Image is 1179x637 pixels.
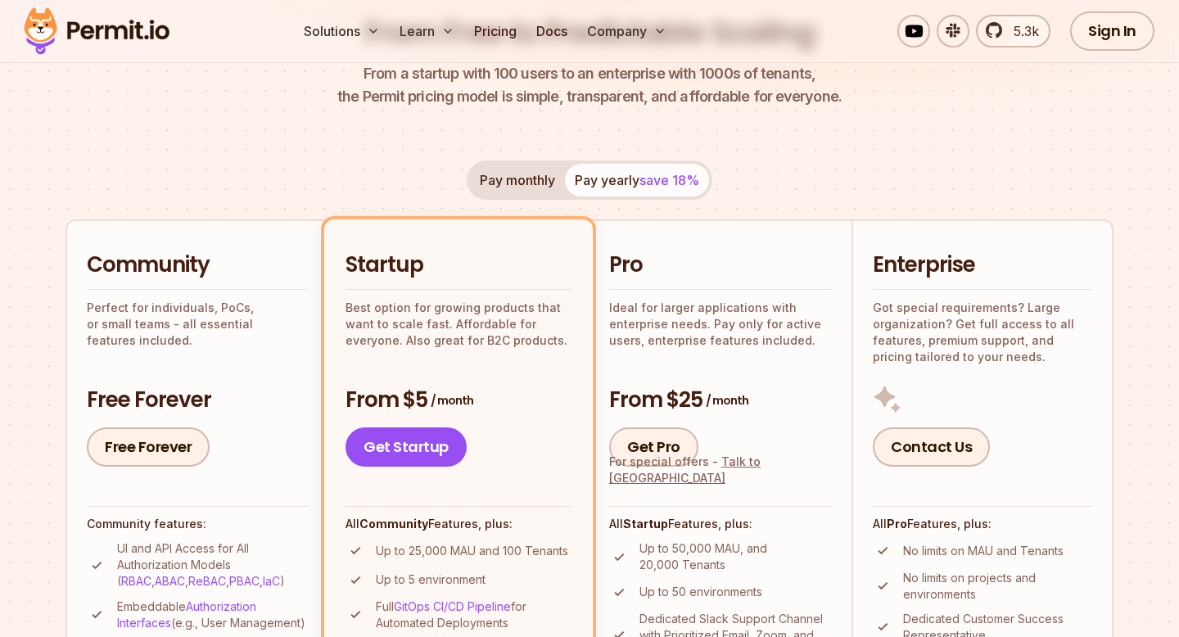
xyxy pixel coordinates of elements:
[16,3,177,59] img: Permit logo
[706,392,748,409] span: / month
[346,386,571,415] h3: From $5
[609,300,832,349] p: Ideal for larger applications with enterprise needs. Pay only for active users, enterprise featur...
[87,427,210,467] a: Free Forever
[155,574,185,588] a: ABAC
[376,599,571,631] p: Full for Automated Deployments
[376,571,486,588] p: Up to 5 environment
[1004,21,1039,41] span: 5.3k
[873,300,1092,365] p: Got special requirements? Large organization? Get full access to all features, premium support, a...
[117,599,308,631] p: Embeddable (e.g., User Management)
[121,574,151,588] a: RBAC
[87,386,308,415] h3: Free Forever
[393,15,461,47] button: Learn
[468,15,523,47] a: Pricing
[1070,11,1154,51] a: Sign In
[580,15,673,47] button: Company
[346,516,571,532] h4: All Features, plus:
[346,300,571,349] p: Best option for growing products that want to scale fast. Affordable for everyone. Also great for...
[376,543,568,559] p: Up to 25,000 MAU and 100 Tenants
[609,427,698,467] a: Get Pro
[623,517,668,531] strong: Startup
[263,574,280,588] a: IaC
[470,164,565,197] button: Pay monthly
[609,386,832,415] h3: From $25
[337,62,842,85] span: From a startup with 100 users to an enterprise with 1000s of tenants,
[873,516,1092,532] h4: All Features, plus:
[394,599,511,613] a: GitOps CI/CD Pipeline
[431,392,473,409] span: / month
[609,251,832,280] h2: Pro
[87,516,308,532] h4: Community features:
[609,516,832,532] h4: All Features, plus:
[337,62,842,108] p: the Permit pricing model is simple, transparent, and affordable for everyone.
[639,540,832,573] p: Up to 50,000 MAU, and 20,000 Tenants
[873,427,990,467] a: Contact Us
[903,570,1092,603] p: No limits on projects and environments
[346,427,467,467] a: Get Startup
[359,517,428,531] strong: Community
[887,517,907,531] strong: Pro
[639,584,762,600] p: Up to 50 environments
[117,540,308,590] p: UI and API Access for All Authorization Models ( , , , , )
[609,454,832,486] div: For special offers -
[229,574,260,588] a: PBAC
[346,251,571,280] h2: Startup
[530,15,574,47] a: Docs
[976,15,1050,47] a: 5.3k
[903,543,1064,559] p: No limits on MAU and Tenants
[873,251,1092,280] h2: Enterprise
[188,574,226,588] a: ReBAC
[87,300,308,349] p: Perfect for individuals, PoCs, or small teams - all essential features included.
[87,251,308,280] h2: Community
[117,599,256,630] a: Authorization Interfaces
[297,15,386,47] button: Solutions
